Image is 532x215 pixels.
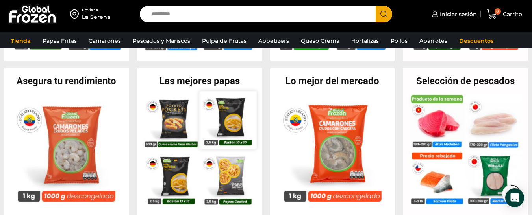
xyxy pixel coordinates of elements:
a: Descuentos [455,33,497,48]
span: Iniciar sesión [438,10,477,18]
a: Pulpa de Frutas [198,33,250,48]
h2: Selección de pescados [403,76,528,86]
a: Iniciar sesión [430,6,477,22]
a: Hortalizas [347,33,383,48]
span: 0 [495,8,501,15]
a: Pollos [387,33,412,48]
a: Pescados y Mariscos [129,33,194,48]
h2: Asegura tu rendimiento [4,76,129,86]
button: Search button [376,6,392,22]
h2: Las mejores papas [137,76,262,86]
div: Open Intercom Messenger [505,188,524,207]
a: Appetizers [254,33,293,48]
a: Papas Fritas [39,33,81,48]
div: La Serena [82,13,111,21]
a: Queso Crema [297,33,343,48]
h2: Lo mejor del mercado [270,76,395,86]
span: Carrito [501,10,522,18]
div: Enviar a [82,7,111,13]
a: Camarones [85,33,125,48]
a: Tienda [7,33,35,48]
img: address-field-icon.svg [70,7,82,21]
a: 0 Carrito [485,5,524,24]
a: Abarrotes [415,33,451,48]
